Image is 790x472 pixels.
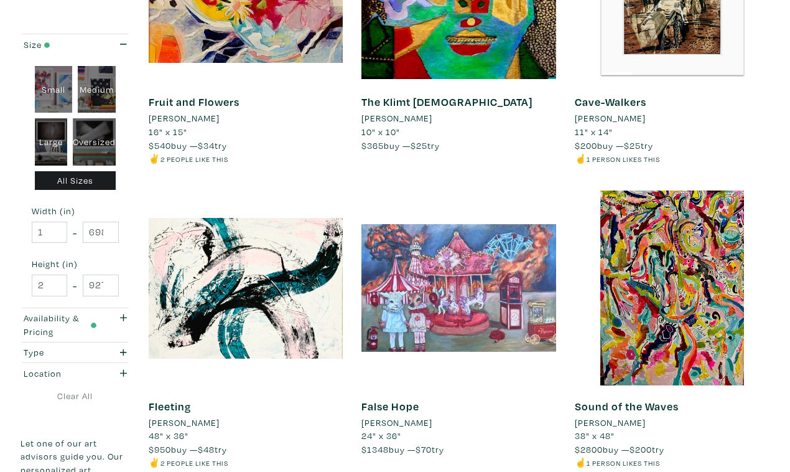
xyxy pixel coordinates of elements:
button: Size [21,34,130,55]
a: Cave-Walkers [575,95,646,109]
a: [PERSON_NAME] [575,416,769,430]
div: Medium [78,66,116,113]
small: 2 people like this [160,154,228,164]
small: Width (in) [32,207,119,215]
span: $25 [411,139,427,151]
span: $2800 [575,443,603,455]
li: [PERSON_NAME] [361,111,432,125]
li: [PERSON_NAME] [575,111,646,125]
span: - [73,224,77,241]
span: $950 [149,443,171,455]
li: ✌️ [149,456,343,470]
span: $70 [416,443,432,455]
a: False Hope [361,399,419,413]
span: 24" x 36" [361,430,401,441]
div: All Sizes [35,171,116,191]
span: buy — try [575,443,664,455]
div: Small [35,66,73,113]
span: buy — try [149,139,227,151]
span: buy — try [149,443,227,455]
a: Clear All [21,389,130,403]
a: [PERSON_NAME] [149,111,343,125]
small: Height (in) [32,260,119,268]
div: Location [24,367,96,380]
small: 1 person likes this [587,458,660,468]
a: Fleeting [149,399,191,413]
li: [PERSON_NAME] [149,416,220,430]
span: buy — try [361,443,444,455]
a: [PERSON_NAME] [575,111,769,125]
span: $25 [624,139,641,151]
div: Availability & Pricing [24,311,96,338]
div: Size [24,38,96,52]
span: $48 [198,443,215,455]
li: [PERSON_NAME] [575,416,646,430]
span: $200 [630,443,652,455]
li: ☝️ [575,456,769,470]
span: $365 [361,139,384,151]
a: Sound of the Waves [575,399,679,413]
span: 10" x 10" [361,126,400,138]
span: 16" x 15" [149,126,187,138]
div: Large [35,118,68,166]
li: [PERSON_NAME] [361,416,432,430]
button: Type [21,342,130,363]
span: $200 [575,139,597,151]
span: buy — try [361,139,440,151]
small: 1 person likes this [587,154,660,164]
span: - [73,277,77,294]
li: ✌️ [149,152,343,166]
a: The Klimt [DEMOGRAPHIC_DATA] [361,95,532,109]
button: Availability & Pricing [21,308,130,342]
span: 38" x 48" [575,430,615,441]
a: [PERSON_NAME] [149,416,343,430]
span: $1348 [361,443,389,455]
button: Location [21,363,130,384]
a: [PERSON_NAME] [361,111,556,125]
small: 2 people like this [160,458,228,468]
div: Oversized [73,118,116,166]
a: [PERSON_NAME] [361,416,556,430]
span: 11" x 14" [575,126,613,138]
li: [PERSON_NAME] [149,111,220,125]
a: Fruit and Flowers [149,95,239,109]
span: $540 [149,139,171,151]
div: Type [24,346,96,359]
li: ☝️ [575,152,769,166]
span: buy — try [575,139,653,151]
span: $34 [198,139,215,151]
span: 48" x 36" [149,430,188,441]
